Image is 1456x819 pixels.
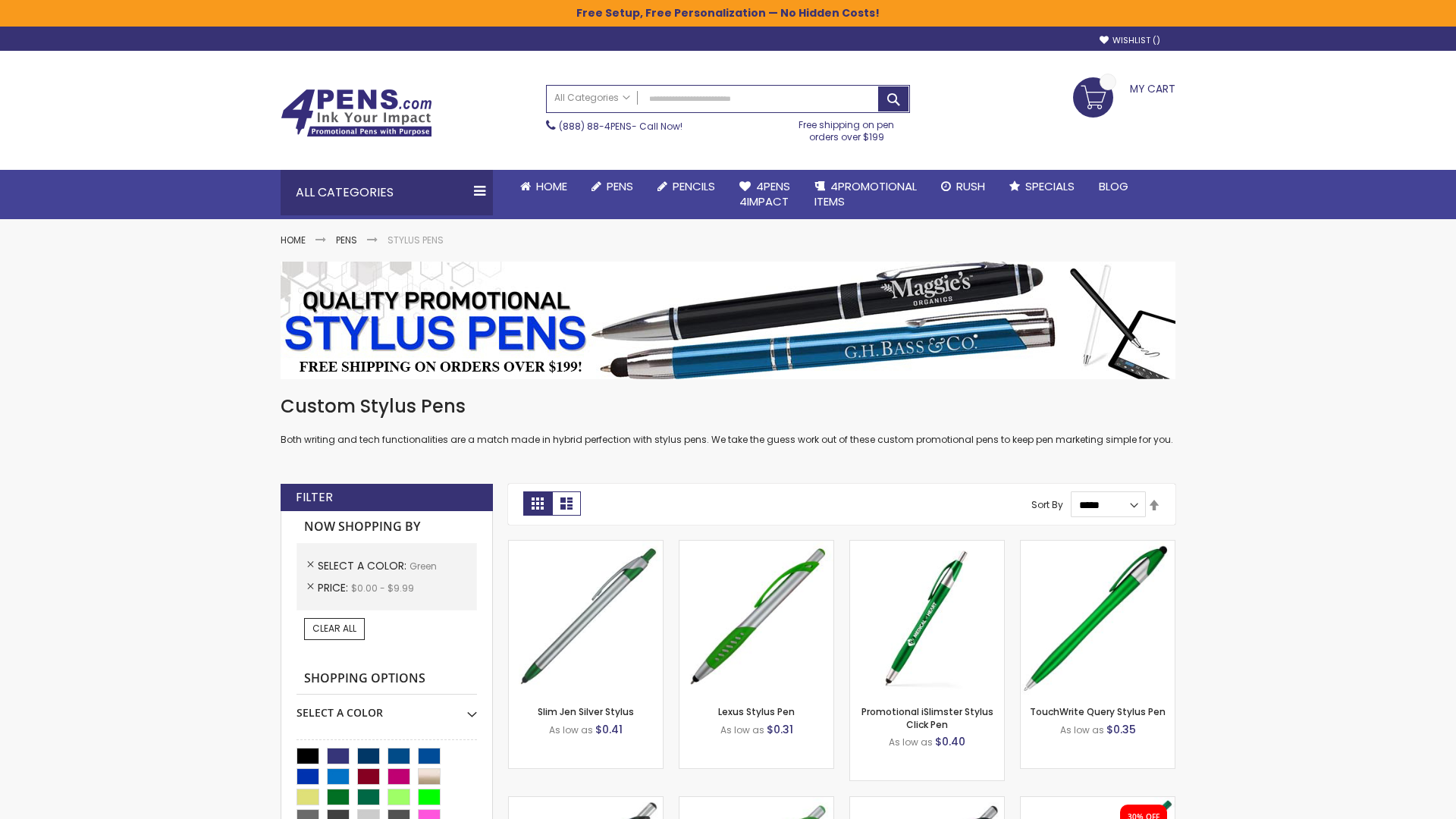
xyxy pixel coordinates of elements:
[281,89,432,137] img: 4Pens Custom Pens and Promotional Products
[720,723,764,736] span: As low as
[388,234,444,246] strong: Stylus Pens
[297,663,477,695] strong: Shopping Options
[783,113,911,143] div: Free shipping on pen orders over $199
[508,170,579,203] a: Home
[673,178,715,194] span: Pencils
[802,170,929,219] a: 4PROMOTIONALITEMS
[679,540,833,553] a: Lexus Stylus Pen-Green
[1025,178,1075,194] span: Specials
[1087,170,1141,203] a: Blog
[318,580,351,595] span: Price
[281,394,1175,419] h1: Custom Stylus Pens
[1021,796,1175,809] a: iSlimster II - Full Color-Green
[1106,722,1136,737] span: $0.35
[1031,498,1063,511] label: Sort By
[318,558,409,573] span: Select A Color
[956,178,985,194] span: Rush
[679,796,833,809] a: Boston Silver Stylus Pen-Green
[281,394,1175,447] div: Both writing and tech functionalities are a match made in hybrid perfection with stylus pens. We ...
[579,170,645,203] a: Pens
[281,234,306,246] a: Home
[509,796,663,809] a: Boston Stylus Pen-Green
[718,705,795,718] a: Lexus Stylus Pen
[297,695,477,720] div: Select A Color
[1021,541,1175,695] img: TouchWrite Query Stylus Pen-Green
[297,511,477,543] strong: Now Shopping by
[304,618,365,639] a: Clear All
[409,560,437,573] span: Green
[727,170,802,219] a: 4Pens4impact
[767,722,793,737] span: $0.31
[1099,178,1128,194] span: Blog
[850,796,1004,809] a: Lexus Metallic Stylus Pen-Green
[1030,705,1166,718] a: TouchWrite Query Stylus Pen
[547,86,638,111] a: All Categories
[645,170,727,203] a: Pencils
[549,723,593,736] span: As low as
[595,722,623,737] span: $0.41
[1100,35,1160,46] a: Wishlist
[850,541,1004,695] img: Promotional iSlimster Stylus Click Pen-Green
[281,262,1175,379] img: Stylus Pens
[509,540,663,553] a: Slim Jen Silver Stylus-Green
[739,178,790,209] span: 4Pens 4impact
[861,705,993,730] a: Promotional iSlimster Stylus Click Pen
[997,170,1087,203] a: Specials
[559,120,632,133] a: (888) 88-4PENS
[296,489,333,506] strong: Filter
[1021,540,1175,553] a: TouchWrite Query Stylus Pen-Green
[536,178,567,194] span: Home
[889,736,933,748] span: As low as
[336,234,357,246] a: Pens
[509,541,663,695] img: Slim Jen Silver Stylus-Green
[679,541,833,695] img: Lexus Stylus Pen-Green
[523,491,552,516] strong: Grid
[559,120,682,133] span: - Call Now!
[312,622,356,635] span: Clear All
[929,170,997,203] a: Rush
[850,540,1004,553] a: Promotional iSlimster Stylus Click Pen-Green
[935,734,965,749] span: $0.40
[1060,723,1104,736] span: As low as
[554,92,630,104] span: All Categories
[538,705,634,718] a: Slim Jen Silver Stylus
[607,178,633,194] span: Pens
[281,170,493,215] div: All Categories
[814,178,917,209] span: 4PROMOTIONAL ITEMS
[351,582,414,595] span: $0.00 - $9.99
